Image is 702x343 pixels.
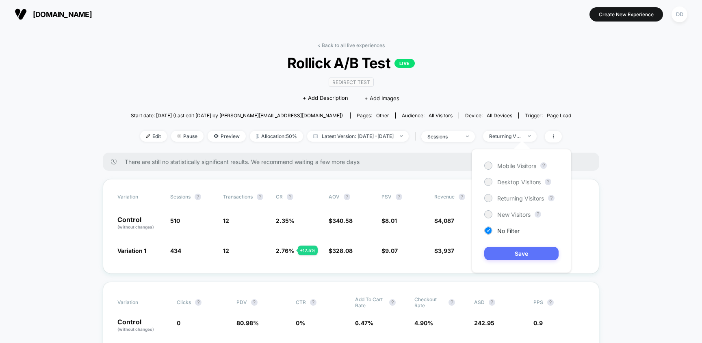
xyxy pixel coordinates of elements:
[117,247,146,254] span: Variation 1
[466,136,469,137] img: end
[394,59,415,68] p: LIVE
[414,296,444,308] span: Checkout Rate
[140,131,167,142] span: Edit
[414,319,433,326] span: 4.90 %
[400,135,403,137] img: end
[459,112,518,119] span: Device:
[317,42,385,48] a: < Back to all live experiences
[177,299,191,305] span: Clicks
[15,8,27,20] img: Visually logo
[303,94,348,102] span: + Add Description
[276,247,294,254] span: 2.76 %
[296,299,306,305] span: CTR
[236,299,247,305] span: PDV
[381,194,392,200] span: PSV
[533,299,543,305] span: PPS
[413,131,421,142] span: |
[170,217,180,224] span: 510
[117,194,162,200] span: Variation
[131,112,343,119] span: Start date: [DATE] (Last edit [DATE] by [PERSON_NAME][EMAIL_ADDRESS][DOMAIN_NAME])
[313,134,318,138] img: calendar
[276,217,295,224] span: 2.35 %
[208,131,246,142] span: Preview
[344,194,350,200] button: ?
[236,319,259,326] span: 80.98 %
[357,112,389,119] div: Pages:
[547,299,554,306] button: ?
[429,112,453,119] span: All Visitors
[376,112,389,119] span: other
[396,194,402,200] button: ?
[33,10,92,19] span: [DOMAIN_NAME]
[389,299,396,306] button: ?
[329,247,353,254] span: $
[310,299,316,306] button: ?
[355,296,385,308] span: Add To Cart Rate
[385,217,397,224] span: 8.01
[548,195,555,201] button: ?
[589,7,663,22] button: Create New Experience
[474,299,485,305] span: ASD
[438,247,454,254] span: 3,937
[329,217,353,224] span: $
[355,319,373,326] span: 6.47 %
[170,247,181,254] span: 434
[434,217,454,224] span: $
[497,179,541,186] span: Desktop Visitors
[307,131,409,142] span: Latest Version: [DATE] - [DATE]
[385,247,398,254] span: 9.07
[497,162,536,169] span: Mobile Visitors
[296,319,305,326] span: 0 %
[117,296,162,308] span: Variation
[171,131,204,142] span: Pause
[12,8,94,21] button: [DOMAIN_NAME]
[434,194,455,200] span: Revenue
[146,134,150,138] img: edit
[402,112,453,119] div: Audience:
[438,217,454,224] span: 4,087
[364,95,399,101] span: + Add Images
[474,319,494,326] span: 242.95
[177,319,180,326] span: 0
[251,299,258,306] button: ?
[489,133,522,139] div: Returning Visitors
[540,162,547,169] button: ?
[535,211,541,218] button: ?
[287,194,293,200] button: ?
[547,112,571,119] span: Page Load
[497,195,544,202] span: Returning Visitors
[332,217,353,224] span: 340.58
[177,134,181,138] img: end
[256,134,259,138] img: rebalance
[257,194,263,200] button: ?
[533,319,543,326] span: 0.9
[329,78,374,87] span: Redirect Test
[329,194,340,200] span: AOV
[125,158,583,165] span: There are still no statistically significant results. We recommend waiting a few more days
[489,299,495,306] button: ?
[250,131,303,142] span: Allocation: 50%
[332,247,353,254] span: 328.08
[459,194,465,200] button: ?
[195,299,201,306] button: ?
[669,6,690,23] button: DD
[427,134,460,140] div: sessions
[381,217,397,224] span: $
[223,194,253,200] span: Transactions
[223,247,229,254] span: 12
[497,211,531,218] span: New Visitors
[434,247,454,254] span: $
[525,112,571,119] div: Trigger:
[381,247,398,254] span: $
[545,179,551,185] button: ?
[170,194,191,200] span: Sessions
[528,135,531,137] img: end
[223,217,229,224] span: 12
[117,319,169,332] p: Control
[117,224,154,229] span: (without changes)
[448,299,455,306] button: ?
[195,194,201,200] button: ?
[487,112,512,119] span: all devices
[484,247,559,260] button: Save
[497,227,520,234] span: No Filter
